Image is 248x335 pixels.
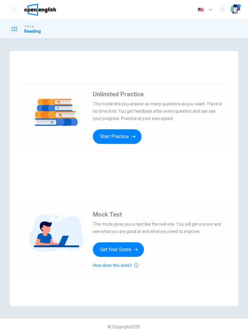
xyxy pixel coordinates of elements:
[108,324,140,329] span: © Copyright 2025
[93,129,142,144] button: Start Practice
[24,25,34,29] span: TOEFL®
[24,4,56,16] img: OpenEnglish logo
[93,91,144,98] span: Unlimited Practice
[24,29,41,34] h1: Reading
[93,221,224,235] span: This mode gives you a test like the real one. You will get a score and see what you are good at a...
[197,8,204,12] img: en
[93,100,224,122] span: This mode lets you answer as many questions as you want. There is no time limit. You get feedback...
[230,4,240,14] img: Profile picture
[10,5,19,15] button: open mobile menu
[93,211,122,218] span: Mock Test
[93,262,139,269] button: How does this work?
[93,242,144,257] button: Get Your Score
